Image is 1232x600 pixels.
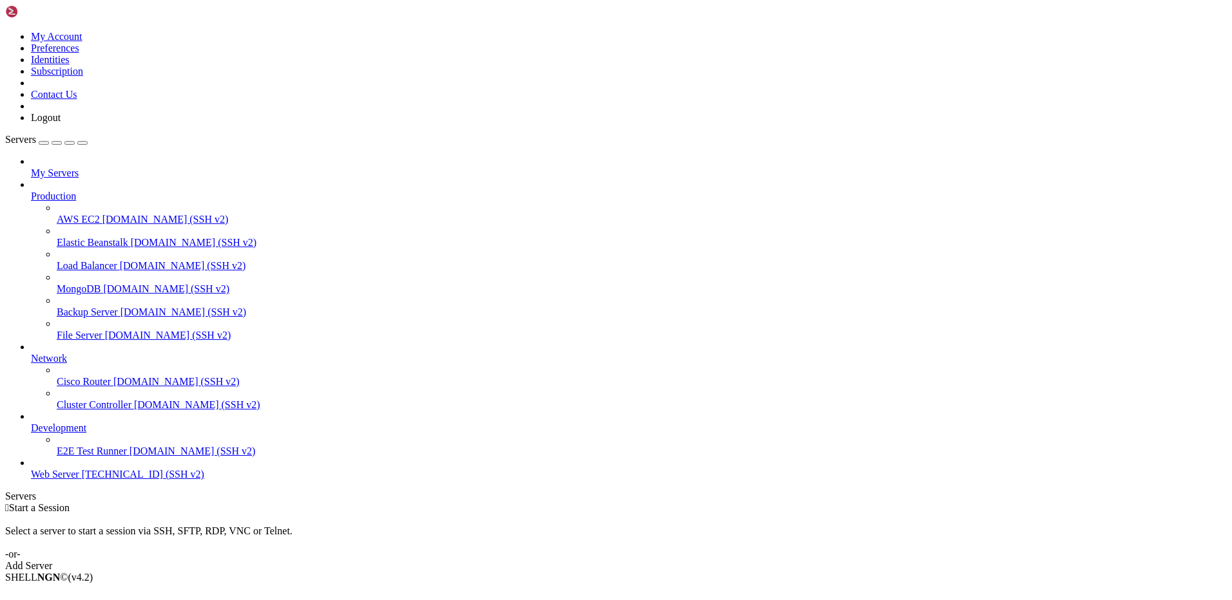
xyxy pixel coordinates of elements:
[31,191,1227,202] a: Production
[134,399,260,410] span: [DOMAIN_NAME] (SSH v2)
[57,330,1227,341] a: File Server [DOMAIN_NAME] (SSH v2)
[57,445,1227,457] a: E2E Test Runner [DOMAIN_NAME] (SSH v2)
[31,54,70,65] a: Identities
[57,364,1227,388] li: Cisco Router [DOMAIN_NAME] (SSH v2)
[31,167,1227,179] a: My Servers
[102,214,229,225] span: [DOMAIN_NAME] (SSH v2)
[37,572,61,583] b: NGN
[57,225,1227,248] li: Elastic Beanstalk [DOMAIN_NAME] (SSH v2)
[31,469,1227,480] a: Web Server [TECHNICAL_ID] (SSH v2)
[31,341,1227,411] li: Network
[31,66,83,77] a: Subscription
[57,376,111,387] span: Cisco Router
[31,469,79,480] span: Web Server
[113,376,240,387] span: [DOMAIN_NAME] (SSH v2)
[9,502,70,513] span: Start a Session
[82,469,204,480] span: [TECHNICAL_ID] (SSH v2)
[68,572,93,583] span: 4.2.0
[57,330,102,341] span: File Server
[57,434,1227,457] li: E2E Test Runner [DOMAIN_NAME] (SSH v2)
[57,295,1227,318] li: Backup Server [DOMAIN_NAME] (SSH v2)
[57,237,128,248] span: Elastic Beanstalk
[131,237,257,248] span: [DOMAIN_NAME] (SSH v2)
[5,514,1227,560] div: Select a server to start a session via SSH, SFTP, RDP, VNC or Telnet. -or-
[57,202,1227,225] li: AWS EC2 [DOMAIN_NAME] (SSH v2)
[57,283,101,294] span: MongoDB
[31,353,67,364] span: Network
[5,134,88,145] a: Servers
[31,422,1227,434] a: Development
[130,445,256,456] span: [DOMAIN_NAME] (SSH v2)
[57,248,1227,272] li: Load Balancer [DOMAIN_NAME] (SSH v2)
[31,422,86,433] span: Development
[31,42,79,53] a: Preferences
[31,179,1227,341] li: Production
[57,260,117,271] span: Load Balancer
[57,399,1227,411] a: Cluster Controller [DOMAIN_NAME] (SSH v2)
[5,491,1227,502] div: Servers
[31,156,1227,179] li: My Servers
[5,5,79,18] img: Shellngn
[57,376,1227,388] a: Cisco Router [DOMAIN_NAME] (SSH v2)
[31,457,1227,480] li: Web Server [TECHNICAL_ID] (SSH v2)
[57,388,1227,411] li: Cluster Controller [DOMAIN_NAME] (SSH v2)
[5,134,36,145] span: Servers
[57,318,1227,341] li: File Server [DOMAIN_NAME] (SSH v2)
[31,167,79,178] span: My Servers
[31,191,76,202] span: Production
[57,237,1227,248] a: Elastic Beanstalk [DOMAIN_NAME] (SSH v2)
[31,353,1227,364] a: Network
[120,306,247,317] span: [DOMAIN_NAME] (SSH v2)
[120,260,246,271] span: [DOMAIN_NAME] (SSH v2)
[31,411,1227,457] li: Development
[31,112,61,123] a: Logout
[57,306,1227,318] a: Backup Server [DOMAIN_NAME] (SSH v2)
[105,330,231,341] span: [DOMAIN_NAME] (SSH v2)
[5,502,9,513] span: 
[57,399,131,410] span: Cluster Controller
[57,214,1227,225] a: AWS EC2 [DOMAIN_NAME] (SSH v2)
[57,445,127,456] span: E2E Test Runner
[5,560,1227,572] div: Add Server
[103,283,229,294] span: [DOMAIN_NAME] (SSH v2)
[31,31,82,42] a: My Account
[57,272,1227,295] li: MongoDB [DOMAIN_NAME] (SSH v2)
[57,306,118,317] span: Backup Server
[57,283,1227,295] a: MongoDB [DOMAIN_NAME] (SSH v2)
[31,89,77,100] a: Contact Us
[5,572,93,583] span: SHELL ©
[57,214,100,225] span: AWS EC2
[57,260,1227,272] a: Load Balancer [DOMAIN_NAME] (SSH v2)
